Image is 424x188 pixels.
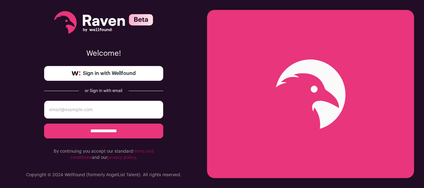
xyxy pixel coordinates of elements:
[107,155,136,160] a: privacy policy
[72,71,80,76] img: wellfound-symbol-flush-black-fb3c872781a75f747ccb3a119075da62bfe97bd399995f84a933054e44a575c4.png
[44,101,163,119] input: email@example.com
[83,70,136,77] span: Sign in with Wellfound
[44,148,163,161] p: By continuing you accept our standard and our .
[44,49,163,59] p: Welcome!
[44,66,163,81] a: Sign in with Wellfound
[26,172,181,178] p: Copyright © 2024 Wellfound (formerly AngelList Talent). All rights reserved.
[84,88,124,93] div: or Sign in with email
